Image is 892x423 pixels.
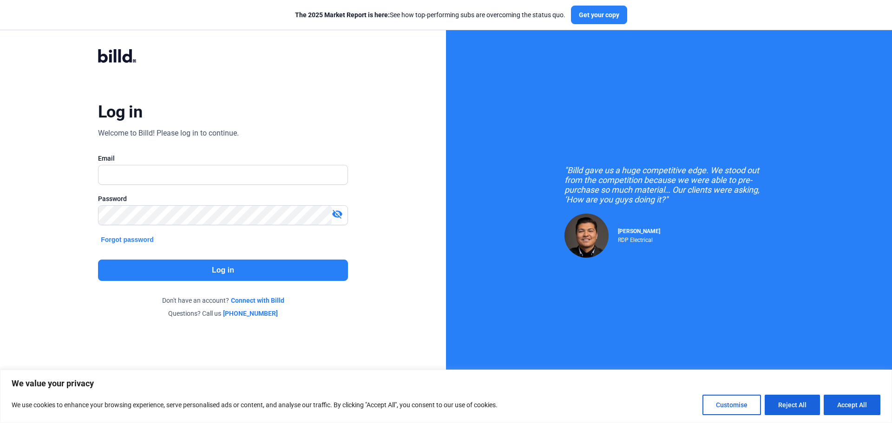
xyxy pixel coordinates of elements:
a: Connect with Billd [231,296,284,305]
span: [PERSON_NAME] [618,228,660,234]
button: Get your copy [571,6,627,24]
div: Questions? Call us [98,309,348,318]
mat-icon: visibility_off [332,208,343,220]
button: Customise [702,395,761,415]
img: Raul Pacheco [564,214,609,258]
div: Password [98,194,348,203]
button: Log in [98,260,348,281]
p: We value your privacy [12,378,880,389]
div: See how top-performing subs are overcoming the status quo. [295,10,565,20]
div: Email [98,154,348,163]
div: "Billd gave us a huge competitive edge. We stood out from the competition because we were able to... [564,165,774,204]
div: RDP Electrical [618,234,660,243]
span: The 2025 Market Report is here: [295,11,390,19]
div: Welcome to Billd! Please log in to continue. [98,128,239,139]
button: Accept All [824,395,880,415]
div: Log in [98,102,142,122]
p: We use cookies to enhance your browsing experience, serve personalised ads or content, and analys... [12,399,498,410]
button: Reject All [765,395,820,415]
button: Forgot password [98,234,157,245]
div: Don't have an account? [98,296,348,305]
a: [PHONE_NUMBER] [223,309,278,318]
